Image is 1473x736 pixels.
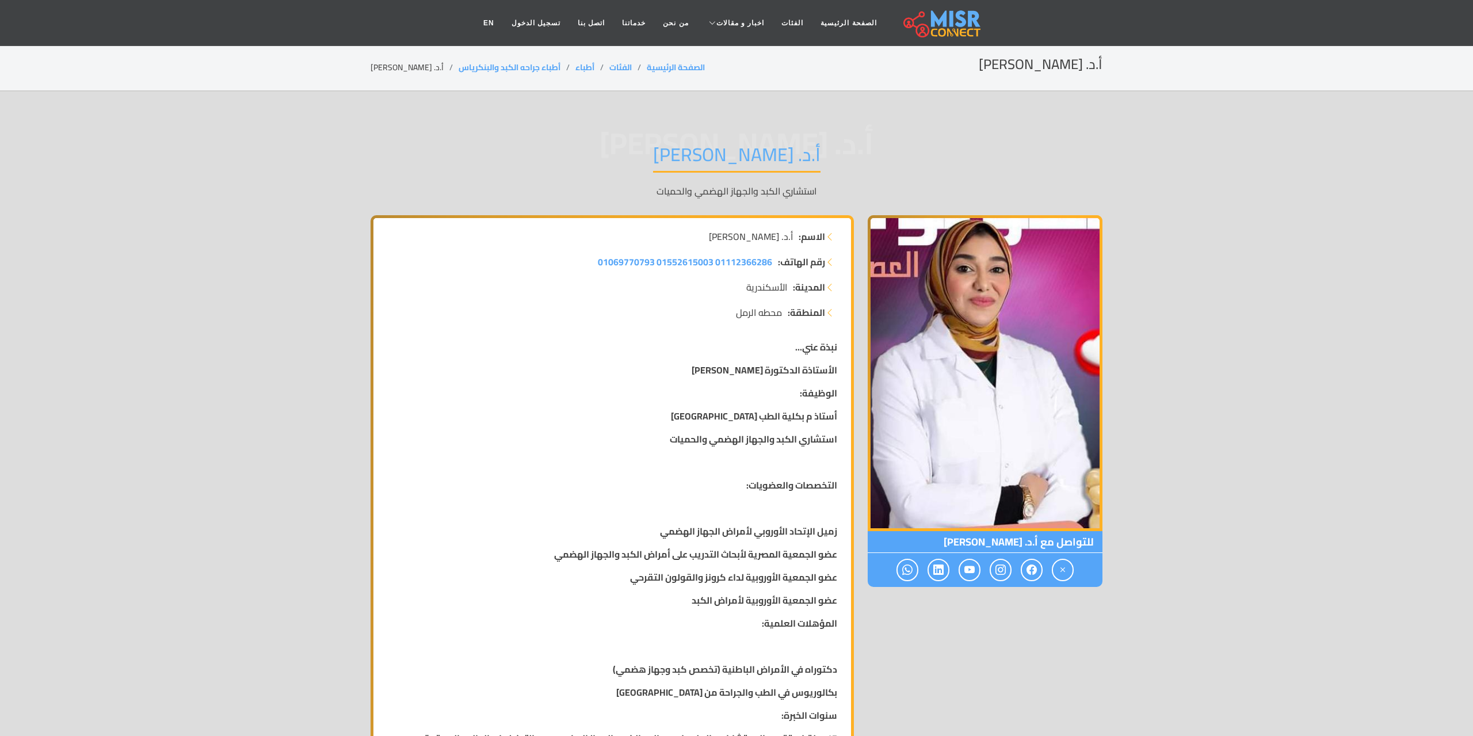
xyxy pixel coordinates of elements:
strong: رقم الهاتف: [778,255,825,269]
strong: بكالوريوس في الطب والجراحة من [GEOGRAPHIC_DATA] [616,684,837,701]
img: أ.د. نرمين عابدين [868,215,1102,531]
strong: عضو الجمعية الأوروبية لأمراض الكبد [692,592,837,609]
strong: المدينة: [793,280,825,294]
span: للتواصل مع أ.د. [PERSON_NAME] [868,531,1102,553]
h2: أ.د. [PERSON_NAME] [979,56,1102,73]
strong: المؤهلات العلمية: [762,615,837,632]
strong: الاسم: [799,230,825,243]
strong: عضو الجمعية الأوروبية لداء كرونز والقولون التقرحي [630,569,837,586]
a: اخبار و مقالات [697,12,773,34]
span: 01112366286 01552615003 01069770793 [598,253,772,270]
strong: دكتوراه في الأمراض الباطنية (تخصص كبد وجهاز هضمي) [613,661,837,678]
strong: المنطقة: [788,306,825,319]
a: الصفحة الرئيسية [647,60,705,75]
a: الفئات [609,60,632,75]
span: اخبار و مقالات [716,18,765,28]
a: الصفحة الرئيسية [812,12,885,34]
strong: زميل الإتحاد الأوروبي لأمراض الجهاز الهضمي [660,523,837,540]
strong: التخصصات والعضويات: [746,476,837,494]
strong: أستاذ م بكلية الطب [GEOGRAPHIC_DATA] [671,407,837,425]
a: EN [475,12,503,34]
strong: الوظيفة: [800,384,837,402]
span: أ.د. [PERSON_NAME] [709,230,793,243]
li: أ.د. [PERSON_NAME] [371,62,459,74]
a: تسجيل الدخول [503,12,569,34]
a: أطباء جراحه الكبد والبنكرياس [459,60,560,75]
a: الفئات [773,12,812,34]
strong: عضو الجمعية المصرية لأبحاث التدريب على أمراض الكبد والجهاز الهضمي [554,546,837,563]
a: اتصل بنا [569,12,613,34]
img: main.misr_connect [903,9,980,37]
span: محطه الرمل [736,306,782,319]
a: 01112366286 01552615003 01069770793 [598,255,772,269]
strong: سنوات الخبرة: [781,707,837,724]
a: من نحن [654,12,697,34]
strong: نبذة عني... [795,338,837,356]
a: أطباء [575,60,594,75]
a: خدماتنا [613,12,654,34]
strong: الأستاذة الدكتورة [PERSON_NAME] [692,361,837,379]
h1: أ.د. [PERSON_NAME] [653,143,821,173]
span: الأسكندرية [746,280,787,294]
p: استشاري الكبد والجهاز الهضمي والحميات [371,184,1102,198]
strong: استشاري الكبد والجهاز الهضمي والحميات [670,430,837,448]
